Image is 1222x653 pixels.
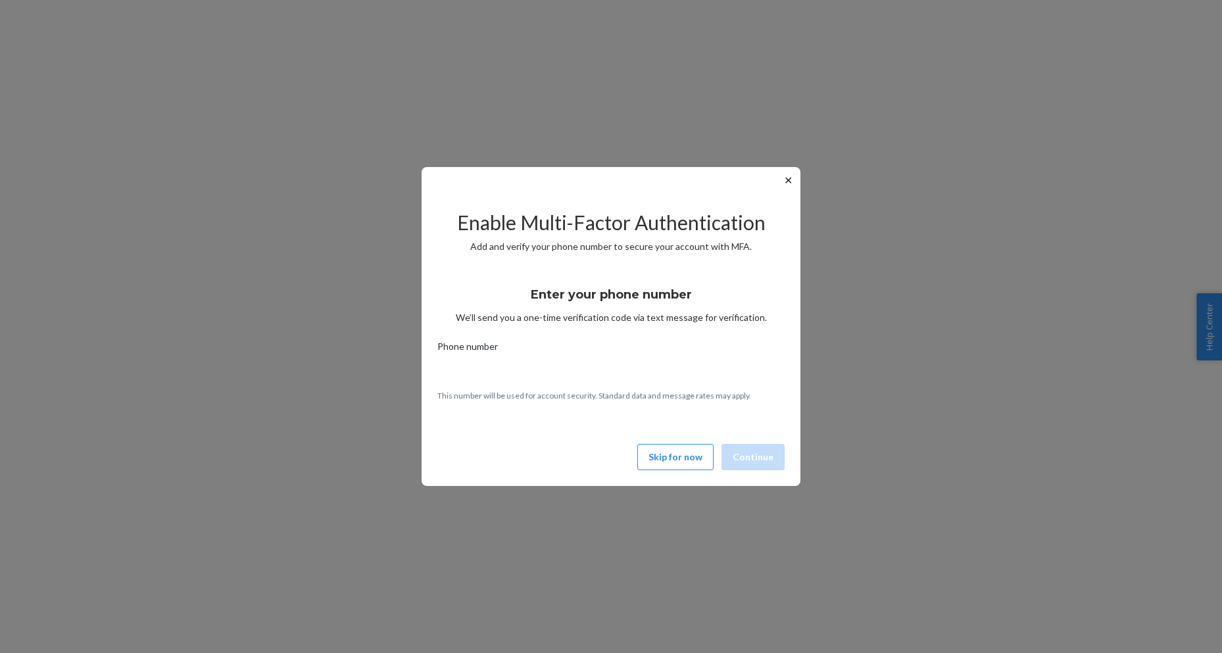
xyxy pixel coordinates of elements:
[437,240,785,253] p: Add and verify your phone number to secure your account with MFA.
[437,276,785,324] div: We’ll send you a one-time verification code via text message for verification.
[437,340,498,358] span: Phone number
[531,286,692,303] h3: Enter your phone number
[781,172,795,188] button: ✕
[721,444,785,470] button: Continue
[437,390,785,401] p: This number will be used for account security. Standard data and message rates may apply.
[637,444,714,470] button: Skip for now
[437,212,785,233] h2: Enable Multi-Factor Authentication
